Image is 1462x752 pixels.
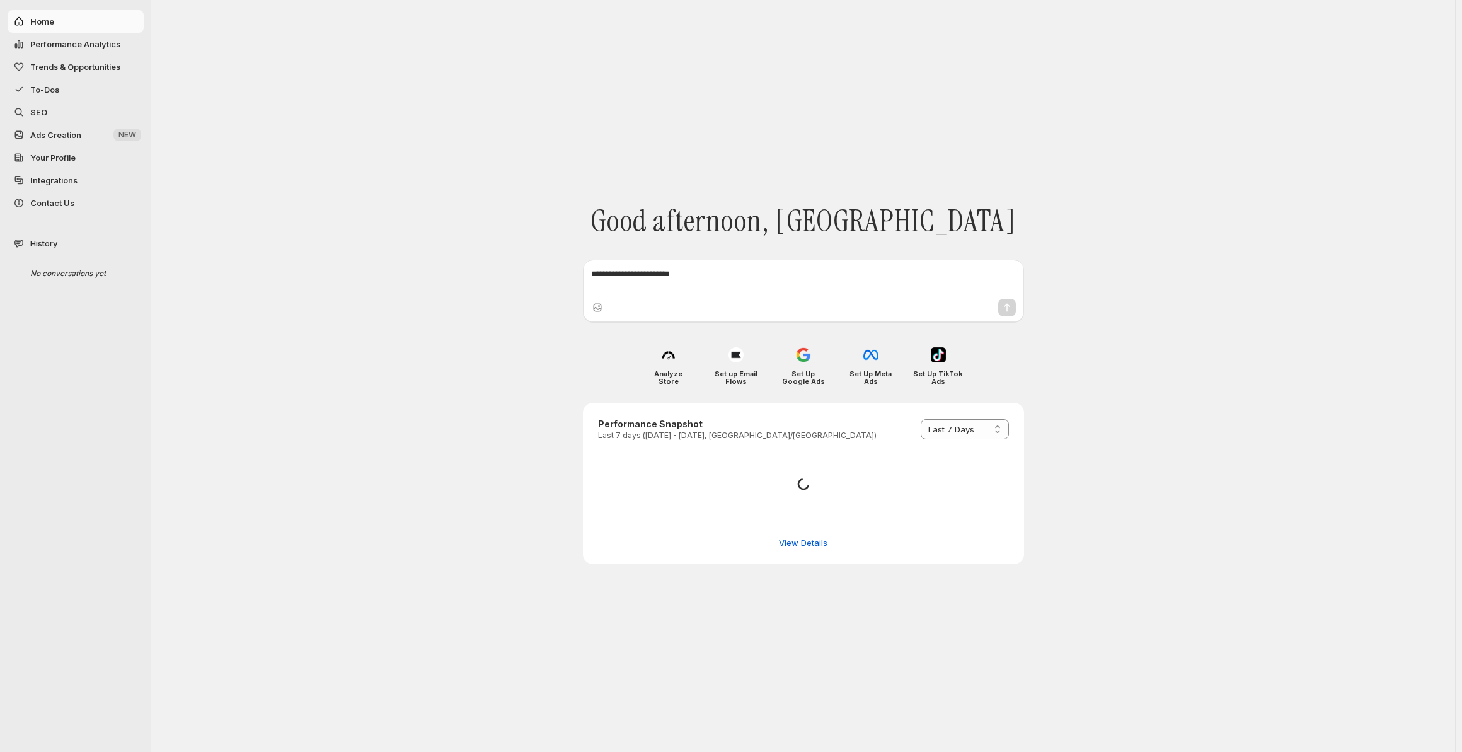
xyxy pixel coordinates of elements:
[598,418,877,431] h3: Performance Snapshot
[771,533,835,553] button: View detailed performance
[8,101,144,124] a: SEO
[30,175,78,185] span: Integrations
[913,370,963,385] h4: Set Up TikTok Ads
[8,146,144,169] a: Your Profile
[30,107,47,117] span: SEO
[8,169,144,192] a: Integrations
[20,262,140,285] div: No conversations yet
[728,347,744,362] img: Set up Email Flows icon
[598,431,877,441] p: Last 7 days ([DATE] - [DATE], [GEOGRAPHIC_DATA]/[GEOGRAPHIC_DATA])
[8,33,144,55] button: Performance Analytics
[8,55,144,78] button: Trends & Opportunities
[590,203,1016,240] span: Good afternoon, [GEOGRAPHIC_DATA]
[846,370,895,385] h4: Set Up Meta Ads
[711,370,761,385] h4: Set up Email Flows
[778,370,828,385] h4: Set Up Google Ads
[8,192,144,214] button: Contact Us
[863,347,878,362] img: Set Up Meta Ads icon
[30,198,74,208] span: Contact Us
[931,347,946,362] img: Set Up TikTok Ads icon
[591,301,604,314] button: Upload image
[30,153,76,163] span: Your Profile
[8,10,144,33] button: Home
[643,370,693,385] h4: Analyze Store
[30,16,54,26] span: Home
[796,347,811,362] img: Set Up Google Ads icon
[30,39,120,49] span: Performance Analytics
[30,130,81,140] span: Ads Creation
[30,62,120,72] span: Trends & Opportunities
[118,130,136,140] span: NEW
[30,237,57,250] span: History
[661,347,676,362] img: Analyze Store icon
[8,78,144,101] button: To-Dos
[30,84,59,95] span: To-Dos
[779,536,827,549] span: View Details
[8,124,144,146] button: Ads Creation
